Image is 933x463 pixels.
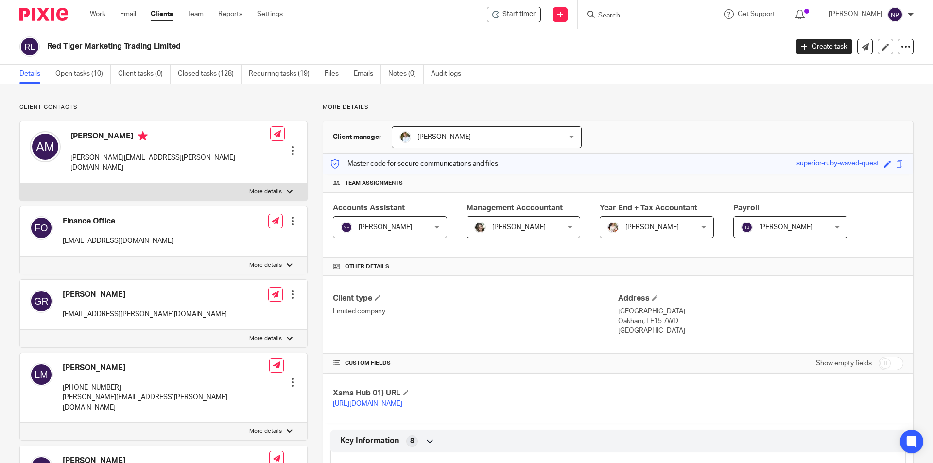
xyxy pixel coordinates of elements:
[30,131,61,162] img: svg%3E
[474,222,486,233] img: barbara-raine-.jpg
[359,224,412,231] span: [PERSON_NAME]
[333,360,618,367] h4: CUSTOM FIELDS
[597,12,685,20] input: Search
[618,326,903,336] p: [GEOGRAPHIC_DATA]
[618,307,903,316] p: [GEOGRAPHIC_DATA]
[19,8,68,21] img: Pixie
[887,7,903,22] img: svg%3E
[333,132,382,142] h3: Client manager
[618,316,903,326] p: Oakham, LE15 7WD
[151,9,173,19] a: Clients
[249,335,282,343] p: More details
[816,359,872,368] label: Show empty fields
[63,236,173,246] p: [EMAIL_ADDRESS][DOMAIN_NAME]
[249,428,282,435] p: More details
[345,179,403,187] span: Team assignments
[70,153,270,173] p: [PERSON_NAME][EMAIL_ADDRESS][PERSON_NAME][DOMAIN_NAME]
[333,293,618,304] h4: Client type
[600,204,697,212] span: Year End + Tax Accountant
[345,263,389,271] span: Other details
[118,65,171,84] a: Client tasks (0)
[249,261,282,269] p: More details
[618,293,903,304] h4: Address
[796,158,879,170] div: superior-ruby-waved-quest
[733,204,759,212] span: Payroll
[354,65,381,84] a: Emails
[741,222,753,233] img: svg%3E
[63,393,269,412] p: [PERSON_NAME][EMAIL_ADDRESS][PERSON_NAME][DOMAIN_NAME]
[19,103,308,111] p: Client contacts
[188,9,204,19] a: Team
[487,7,541,22] div: Red Tiger Marketing Trading Limited
[30,216,53,240] img: svg%3E
[30,290,53,313] img: svg%3E
[333,400,402,407] a: [URL][DOMAIN_NAME]
[70,131,270,143] h4: [PERSON_NAME]
[492,224,546,231] span: [PERSON_NAME]
[19,65,48,84] a: Details
[796,39,852,54] a: Create task
[607,222,619,233] img: Kayleigh%20Henson.jpeg
[178,65,242,84] a: Closed tasks (128)
[738,11,775,17] span: Get Support
[333,204,405,212] span: Accounts Assistant
[55,65,111,84] a: Open tasks (10)
[63,363,269,373] h4: [PERSON_NAME]
[218,9,242,19] a: Reports
[120,9,136,19] a: Email
[502,9,536,19] span: Start timer
[399,131,411,143] img: sarah-royle.jpg
[63,216,173,226] h4: Finance Office
[340,436,399,446] span: Key Information
[257,9,283,19] a: Settings
[47,41,635,51] h2: Red Tiger Marketing Trading Limited
[759,224,812,231] span: [PERSON_NAME]
[325,65,346,84] a: Files
[30,363,53,386] img: svg%3E
[388,65,424,84] a: Notes (0)
[63,290,227,300] h4: [PERSON_NAME]
[431,65,468,84] a: Audit logs
[63,383,269,393] p: [PHONE_NUMBER]
[330,159,498,169] p: Master code for secure communications and files
[341,222,352,233] img: svg%3E
[323,103,914,111] p: More details
[19,36,40,57] img: svg%3E
[625,224,679,231] span: [PERSON_NAME]
[249,65,317,84] a: Recurring tasks (19)
[90,9,105,19] a: Work
[829,9,882,19] p: [PERSON_NAME]
[138,131,148,141] i: Primary
[466,204,563,212] span: Management Acccountant
[63,309,227,319] p: [EMAIL_ADDRESS][PERSON_NAME][DOMAIN_NAME]
[333,307,618,316] p: Limited company
[410,436,414,446] span: 8
[249,188,282,196] p: More details
[417,134,471,140] span: [PERSON_NAME]
[333,388,618,398] h4: Xama Hub 01) URL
